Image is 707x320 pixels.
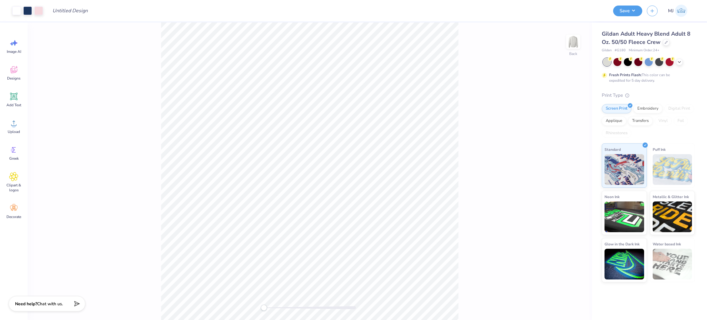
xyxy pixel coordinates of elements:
[6,214,21,219] span: Decorate
[675,5,687,17] img: Mark Joshua Mullasgo
[48,5,93,17] input: Untitled Design
[653,201,692,232] img: Metallic & Glitter Ink
[653,154,692,185] img: Puff Ink
[653,193,689,200] span: Metallic & Glitter Ink
[8,129,20,134] span: Upload
[602,92,695,99] div: Print Type
[15,301,37,307] strong: Need help?
[602,116,626,126] div: Applique
[653,146,666,153] span: Puff Ink
[628,116,653,126] div: Transfers
[609,72,685,83] div: This color can be expedited for 5 day delivery.
[605,154,644,185] img: Standard
[665,5,690,17] a: MJ
[674,116,688,126] div: Foil
[602,129,632,138] div: Rhinestones
[615,48,626,53] span: # G180
[613,6,642,16] button: Save
[602,48,612,53] span: Gildan
[567,36,579,48] img: Back
[261,305,267,311] div: Accessibility label
[664,104,694,113] div: Digital Print
[605,146,621,153] span: Standard
[629,48,659,53] span: Minimum Order: 24 +
[9,156,19,161] span: Greek
[605,193,620,200] span: Neon Ink
[7,76,21,81] span: Designs
[6,103,21,107] span: Add Text
[605,249,644,279] img: Glow in the Dark Ink
[7,49,21,54] span: Image AI
[609,72,642,77] strong: Fresh Prints Flash:
[569,51,577,57] div: Back
[4,183,24,193] span: Clipart & logos
[602,30,690,46] span: Gildan Adult Heavy Blend Adult 8 Oz. 50/50 Fleece Crew
[605,241,639,247] span: Glow in the Dark Ink
[653,249,692,279] img: Water based Ink
[655,116,672,126] div: Vinyl
[653,241,681,247] span: Water based Ink
[605,201,644,232] img: Neon Ink
[37,301,63,307] span: Chat with us.
[668,7,674,14] span: MJ
[633,104,663,113] div: Embroidery
[602,104,632,113] div: Screen Print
